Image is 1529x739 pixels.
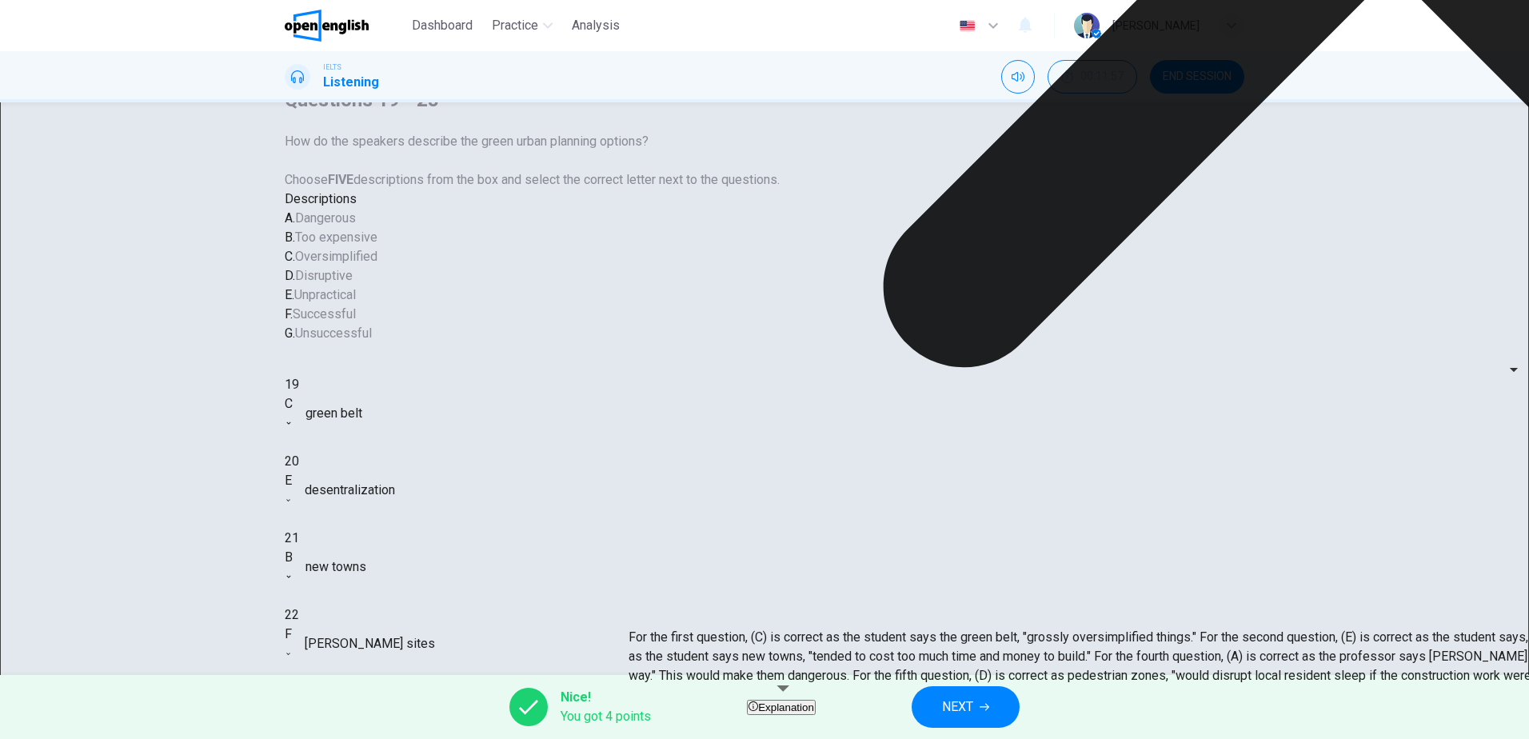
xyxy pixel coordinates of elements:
[323,62,341,73] span: IELTS
[285,268,295,283] span: D.
[285,471,292,490] div: E
[561,707,651,726] span: You got 4 points
[285,210,295,226] span: A.
[305,404,362,423] span: green belt
[285,471,292,509] div: E
[285,287,294,302] span: E.
[285,230,295,245] span: B.
[285,191,357,206] span: Descriptions
[295,210,356,226] span: Dangerous
[305,481,395,500] span: desentralization
[285,548,293,567] div: B
[285,134,780,187] span: How do the speakers describe the green urban planning options? Choose descriptions from the box a...
[323,73,379,92] h1: Listening
[285,453,299,469] span: 20
[561,688,651,707] span: Nice!
[285,548,293,586] div: B
[328,172,353,187] b: FIVE
[285,306,293,322] span: F.
[285,625,292,644] div: F
[942,696,973,718] span: NEXT
[412,16,473,35] span: Dashboard
[492,16,538,35] span: Practice
[285,326,295,341] span: G.
[285,625,292,663] div: A
[285,249,295,264] span: C.
[285,394,293,433] div: C
[295,230,377,245] span: Too expensive
[285,394,293,413] div: C
[305,634,435,653] span: [PERSON_NAME] sites
[295,268,353,283] span: Disruptive
[758,701,814,713] span: Explanation
[285,607,299,622] span: 22
[294,287,356,302] span: Unpractical
[293,306,356,322] span: Successful
[285,10,369,42] img: OpenEnglish logo
[285,377,299,392] span: 19
[305,557,366,577] span: new towns
[295,326,372,341] span: Unsuccessful
[295,249,377,264] span: Oversimplified
[285,530,299,545] span: 21
[572,16,620,35] span: Analysis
